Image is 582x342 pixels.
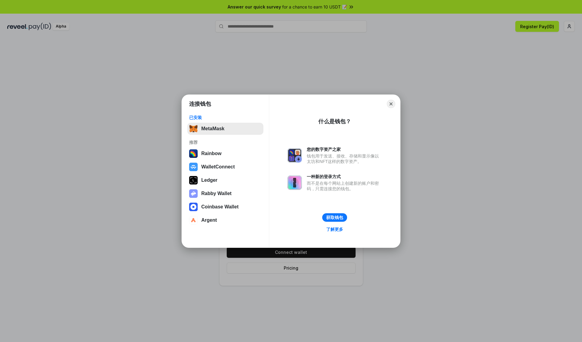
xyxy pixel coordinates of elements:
[189,189,198,198] img: svg+xml,%3Csvg%20xmlns%3D%22http%3A%2F%2Fwww.w3.org%2F2000%2Fsvg%22%20fill%3D%22none%22%20viewBox...
[189,176,198,184] img: svg+xml,%3Csvg%20xmlns%3D%22http%3A%2F%2Fwww.w3.org%2F2000%2Fsvg%22%20width%3D%2228%22%20height%3...
[201,126,224,131] div: MetaMask
[318,118,351,125] div: 什么是钱包？
[187,148,263,160] button: Rainbow
[187,201,263,213] button: Coinbase Wallet
[323,225,347,233] a: 了解更多
[201,164,235,170] div: WalletConnect
[187,188,263,200] button: Rabby Wallet
[189,100,211,108] h1: 连接钱包
[307,181,382,191] div: 而不是在每个网站上创建新的账户和密码，只需连接您的钱包。
[189,163,198,171] img: svg+xml,%3Csvg%20width%3D%2228%22%20height%3D%2228%22%20viewBox%3D%220%200%2028%2028%22%20fill%3D...
[201,204,239,210] div: Coinbase Wallet
[201,178,217,183] div: Ledger
[189,216,198,224] img: svg+xml,%3Csvg%20width%3D%2228%22%20height%3D%2228%22%20viewBox%3D%220%200%2028%2028%22%20fill%3D...
[189,140,262,145] div: 推荐
[187,214,263,226] button: Argent
[322,213,347,222] button: 获取钱包
[201,217,217,223] div: Argent
[189,149,198,158] img: svg+xml,%3Csvg%20width%3D%22120%22%20height%3D%22120%22%20viewBox%3D%220%200%20120%20120%22%20fil...
[187,174,263,186] button: Ledger
[187,123,263,135] button: MetaMask
[387,100,395,108] button: Close
[307,153,382,164] div: 钱包用于发送、接收、存储和显示像以太坊和NFT这样的数字资产。
[187,161,263,173] button: WalletConnect
[189,203,198,211] img: svg+xml,%3Csvg%20width%3D%2228%22%20height%3D%2228%22%20viewBox%3D%220%200%2028%2028%22%20fill%3D...
[201,151,222,156] div: Rainbow
[307,174,382,179] div: 一种新的登录方式
[326,215,343,220] div: 获取钱包
[287,175,302,190] img: svg+xml,%3Csvg%20xmlns%3D%22http%3A%2F%2Fwww.w3.org%2F2000%2Fsvg%22%20fill%3D%22none%22%20viewBox...
[326,227,343,232] div: 了解更多
[307,147,382,152] div: 您的数字资产之家
[189,125,198,133] img: svg+xml,%3Csvg%20fill%3D%22none%22%20height%3D%2233%22%20viewBox%3D%220%200%2035%2033%22%20width%...
[287,148,302,163] img: svg+xml,%3Csvg%20xmlns%3D%22http%3A%2F%2Fwww.w3.org%2F2000%2Fsvg%22%20fill%3D%22none%22%20viewBox...
[189,115,262,120] div: 已安装
[201,191,232,196] div: Rabby Wallet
